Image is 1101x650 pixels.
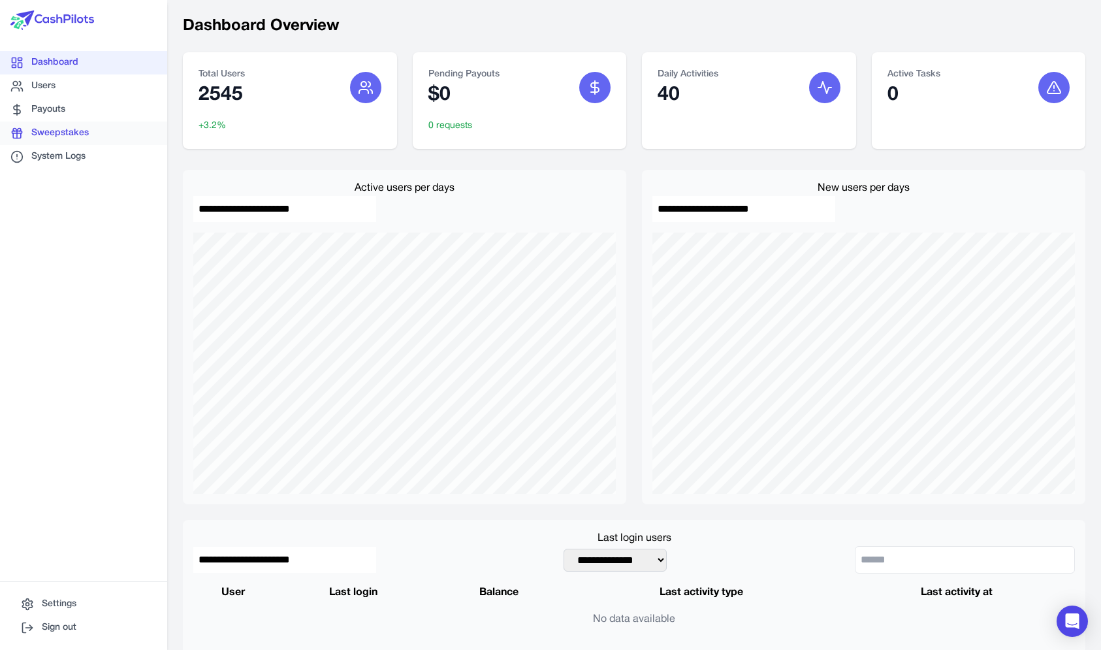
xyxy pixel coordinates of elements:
th: Last activity type [564,584,838,601]
p: 2545 [199,84,245,107]
p: Pending Payouts [428,68,500,81]
th: User [193,584,274,601]
div: New users per days [652,180,1075,196]
h1: Dashboard Overview [183,16,1085,37]
td: No data available [193,601,1075,638]
img: CashPilots Logo [10,10,94,30]
th: Last activity at [838,584,1075,601]
div: Last login users [193,530,1075,546]
th: Last login [274,584,434,601]
button: Sign out [10,616,157,640]
p: Active Tasks [887,68,940,81]
div: Open Intercom Messenger [1057,606,1088,637]
span: 0 requests [428,120,472,133]
p: 40 [658,84,718,107]
p: $0 [428,84,500,107]
p: Daily Activities [658,68,718,81]
th: Balance [434,584,564,601]
div: Active users per days [193,180,616,196]
p: Total Users [199,68,245,81]
p: 0 [887,84,940,107]
a: Settings [10,593,157,616]
span: +3.2% [199,120,226,133]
